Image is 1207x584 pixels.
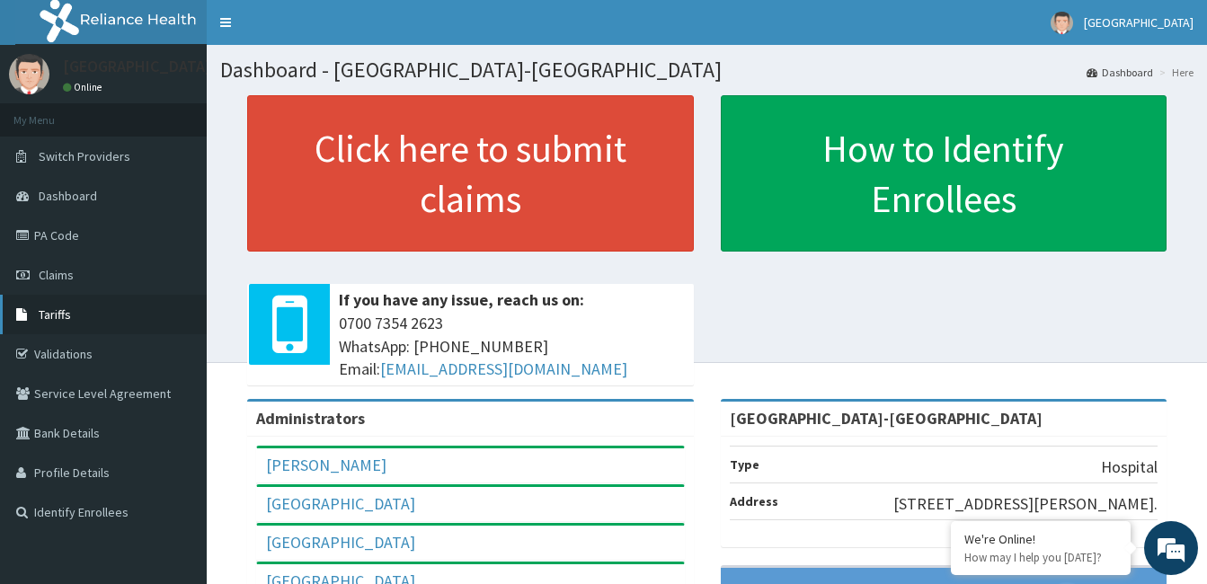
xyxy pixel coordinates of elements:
[1101,456,1158,479] p: Hospital
[730,456,759,473] b: Type
[721,95,1167,252] a: How to Identify Enrollees
[256,408,365,429] b: Administrators
[39,267,74,283] span: Claims
[380,358,627,379] a: [EMAIL_ADDRESS][DOMAIN_NAME]
[266,455,386,475] a: [PERSON_NAME]
[39,188,97,204] span: Dashboard
[266,493,415,514] a: [GEOGRAPHIC_DATA]
[1051,12,1073,34] img: User Image
[266,532,415,553] a: [GEOGRAPHIC_DATA]
[1087,65,1153,80] a: Dashboard
[63,81,106,93] a: Online
[247,95,694,252] a: Click here to submit claims
[220,58,1194,82] h1: Dashboard - [GEOGRAPHIC_DATA]-[GEOGRAPHIC_DATA]
[339,312,685,381] span: 0700 7354 2623 WhatsApp: [PHONE_NUMBER] Email:
[39,148,130,164] span: Switch Providers
[339,289,584,310] b: If you have any issue, reach us on:
[893,492,1158,516] p: [STREET_ADDRESS][PERSON_NAME].
[63,58,211,75] p: [GEOGRAPHIC_DATA]
[730,493,778,509] b: Address
[1084,14,1194,31] span: [GEOGRAPHIC_DATA]
[964,531,1117,547] div: We're Online!
[39,306,71,323] span: Tariffs
[1155,65,1194,80] li: Here
[9,54,49,94] img: User Image
[730,408,1043,429] strong: [GEOGRAPHIC_DATA]-[GEOGRAPHIC_DATA]
[964,550,1117,565] p: How may I help you today?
